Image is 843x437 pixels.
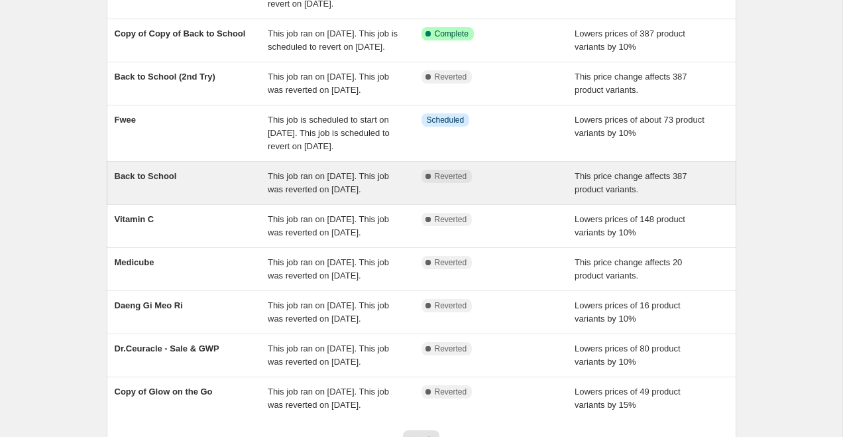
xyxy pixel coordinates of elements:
[575,300,681,324] span: Lowers prices of 16 product variants by 10%
[115,343,219,353] span: Dr.Ceuracle - Sale & GWP
[115,214,154,224] span: Vitamin C
[575,171,687,194] span: This price change affects 387 product variants.
[435,29,469,39] span: Complete
[575,29,685,52] span: Lowers prices of 387 product variants by 10%
[268,29,398,52] span: This job ran on [DATE]. This job is scheduled to revert on [DATE].
[435,72,467,82] span: Reverted
[115,387,213,397] span: Copy of Glow on the Go
[575,257,682,281] span: This price change affects 20 product variants.
[268,171,389,194] span: This job ran on [DATE]. This job was reverted on [DATE].
[115,72,215,82] span: Back to School (2nd Try)
[575,72,687,95] span: This price change affects 387 product variants.
[427,115,465,125] span: Scheduled
[268,343,389,367] span: This job ran on [DATE]. This job was reverted on [DATE].
[115,300,183,310] span: Daeng Gi Meo Ri
[575,214,685,237] span: Lowers prices of 148 product variants by 10%
[115,115,137,125] span: Fwee
[435,171,467,182] span: Reverted
[268,387,389,410] span: This job ran on [DATE]. This job was reverted on [DATE].
[115,171,177,181] span: Back to School
[268,300,389,324] span: This job ran on [DATE]. This job was reverted on [DATE].
[435,214,467,225] span: Reverted
[435,300,467,311] span: Reverted
[268,72,389,95] span: This job ran on [DATE]. This job was reverted on [DATE].
[575,343,681,367] span: Lowers prices of 80 product variants by 10%
[268,115,390,151] span: This job is scheduled to start on [DATE]. This job is scheduled to revert on [DATE].
[115,257,154,267] span: Medicube
[575,115,704,138] span: Lowers prices of about 73 product variants by 10%
[435,257,467,268] span: Reverted
[115,29,246,38] span: Copy of Copy of Back to School
[575,387,681,410] span: Lowers prices of 49 product variants by 15%
[435,343,467,354] span: Reverted
[435,387,467,397] span: Reverted
[268,257,389,281] span: This job ran on [DATE]. This job was reverted on [DATE].
[268,214,389,237] span: This job ran on [DATE]. This job was reverted on [DATE].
